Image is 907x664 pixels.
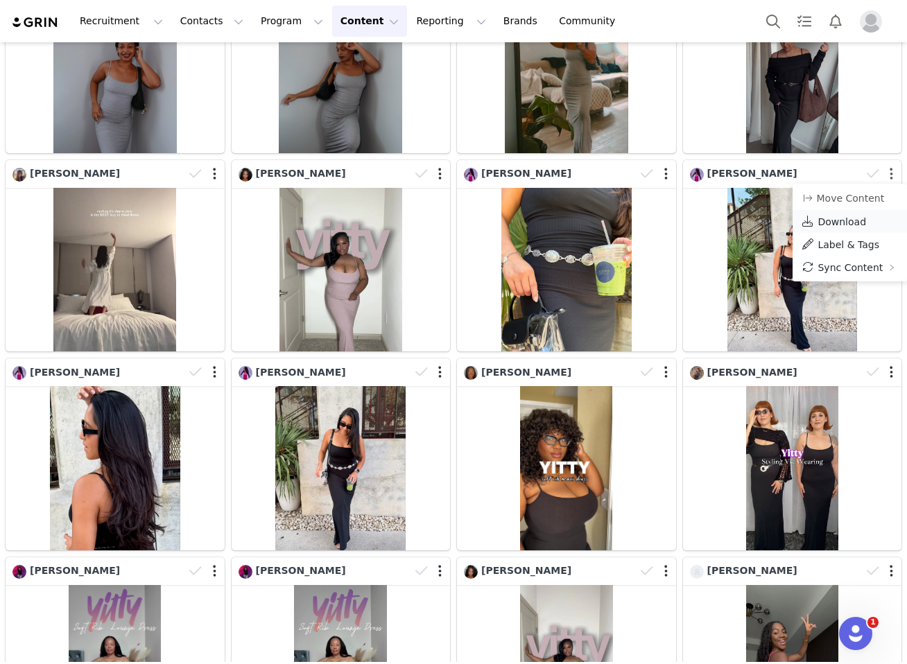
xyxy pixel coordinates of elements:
[551,6,630,37] a: Community
[758,6,788,37] button: Search
[172,6,252,37] button: Contacts
[464,565,478,579] img: e91f3db4-9536-4f9c-9130-fe3da4eb2518.jpg
[690,168,704,182] img: 312724dc-274c-4c12-8056-ed63fb886d85.jpg
[801,190,885,207] button: Move Content
[707,168,797,179] span: [PERSON_NAME]
[332,6,408,37] button: Content
[71,6,171,37] button: Recruitment
[464,366,478,380] img: ffd91d22-0921-4725-9dbb-df923b7605e0.jpg
[818,216,866,227] span: Download
[12,366,26,380] img: 312724dc-274c-4c12-8056-ed63fb886d85.jpg
[820,6,851,37] button: Notifications
[30,168,120,179] span: [PERSON_NAME]
[793,210,907,233] a: Download
[690,565,704,579] img: b0272a9d-10f7-4649-80db-e2dcb34aec6b--s.jpg
[256,168,346,179] span: [PERSON_NAME]
[30,565,120,576] span: [PERSON_NAME]
[707,367,797,378] span: [PERSON_NAME]
[860,10,882,33] img: placeholder-profile.jpg
[690,366,704,380] img: 1486f4e5-3b0c-47cf-a73d-32c854c82853.jpg
[408,6,494,37] button: Reporting
[818,262,883,273] span: Sync Content
[867,617,879,628] span: 1
[256,565,346,576] span: [PERSON_NAME]
[12,168,26,182] img: 26fcff37-76e4-482f-9d56-bcb5b702f59a.jpg
[464,168,478,182] img: 312724dc-274c-4c12-8056-ed63fb886d85.jpg
[481,367,571,378] span: [PERSON_NAME]
[252,6,331,37] button: Program
[12,565,26,579] img: 0a6b33c5-1c6b-46e0-baac-64f7ce61a753.jpg
[707,565,797,576] span: [PERSON_NAME]
[839,617,872,650] iframe: Intercom live chat
[888,264,895,271] i: icon: right
[818,239,879,250] span: Label & Tags
[239,168,252,182] img: e91f3db4-9536-4f9c-9130-fe3da4eb2518.jpg
[30,367,120,378] span: [PERSON_NAME]
[256,367,346,378] span: [PERSON_NAME]
[481,565,571,576] span: [PERSON_NAME]
[239,565,252,579] img: 0a6b33c5-1c6b-46e0-baac-64f7ce61a753.jpg
[481,168,571,179] span: [PERSON_NAME]
[239,366,252,380] img: 312724dc-274c-4c12-8056-ed63fb886d85.jpg
[11,16,60,29] img: grin logo
[495,6,550,37] a: Brands
[852,10,896,33] button: Profile
[789,6,820,37] a: Tasks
